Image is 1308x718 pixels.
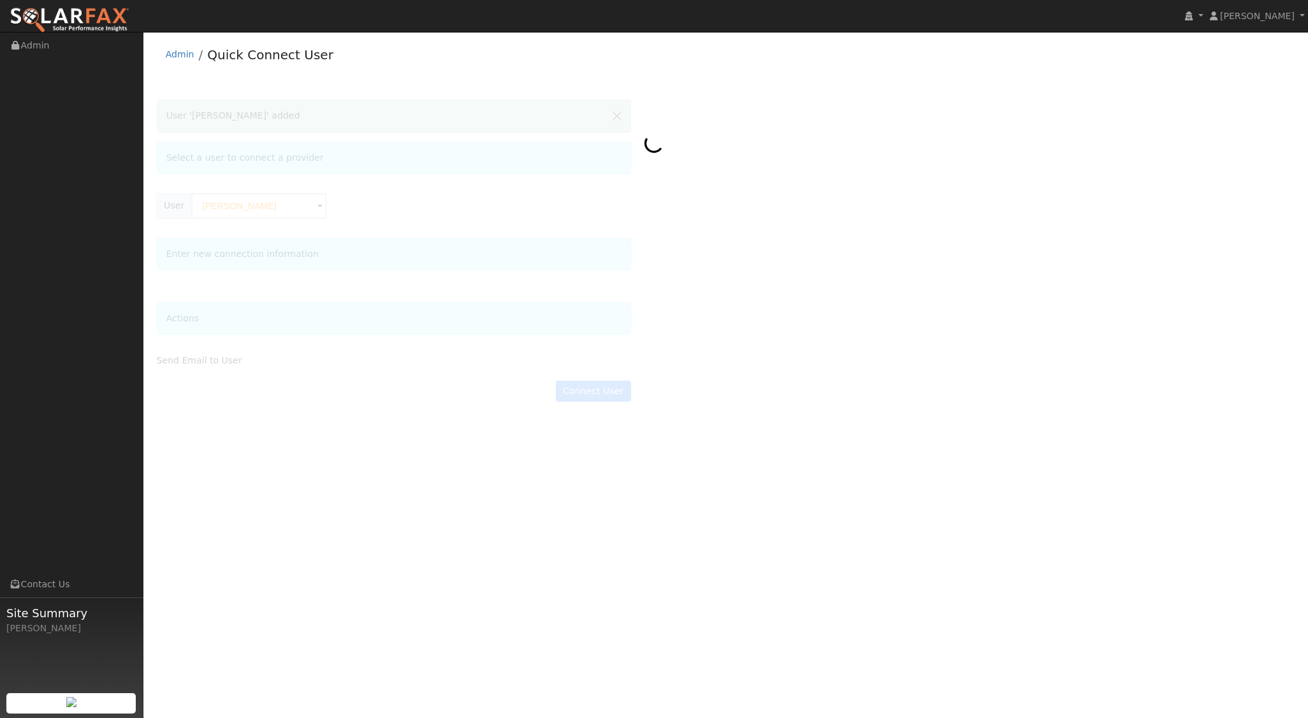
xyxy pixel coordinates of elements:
[1220,11,1295,21] span: [PERSON_NAME]
[166,49,194,59] a: Admin
[6,622,136,635] div: [PERSON_NAME]
[66,697,76,707] img: retrieve
[207,47,333,62] a: Quick Connect User
[10,7,129,34] img: SolarFax
[6,604,136,622] span: Site Summary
